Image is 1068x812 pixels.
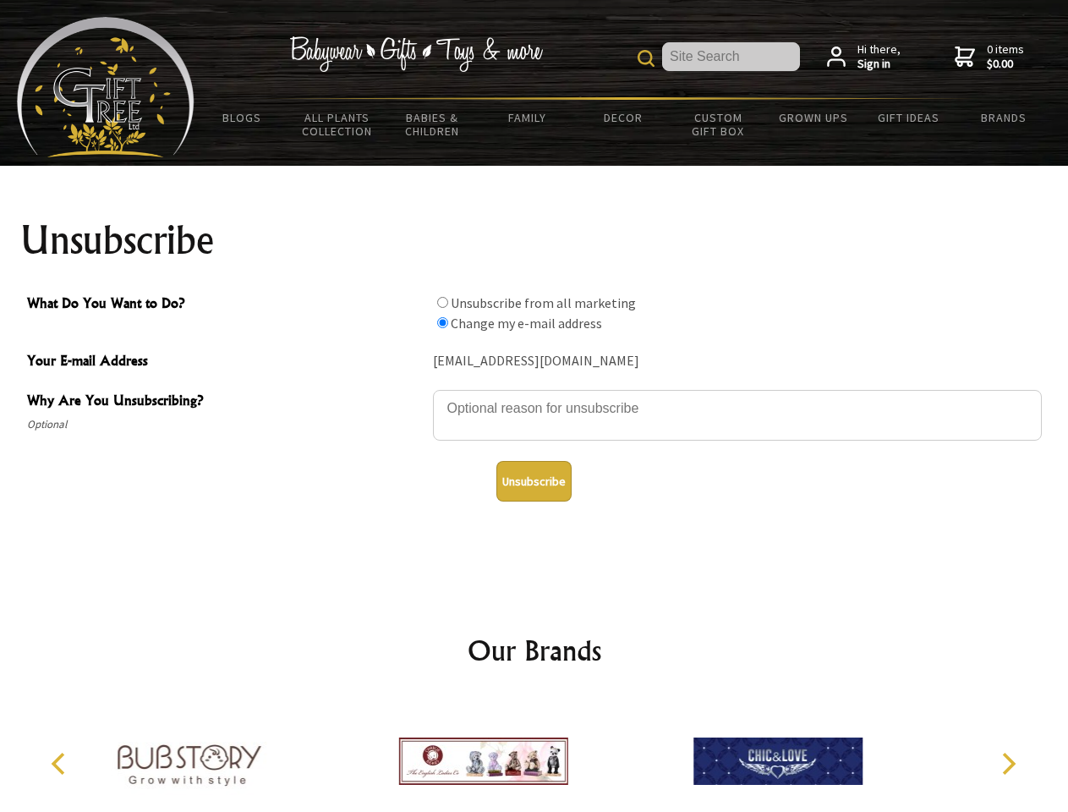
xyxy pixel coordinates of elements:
a: Brands [956,100,1052,135]
input: Site Search [662,42,800,71]
h2: Our Brands [34,630,1035,671]
a: Babies & Children [385,100,480,149]
span: Hi there, [857,42,901,72]
span: Why Are You Unsubscribing? [27,390,424,414]
h1: Unsubscribe [20,220,1049,261]
a: 0 items$0.00 [955,42,1024,72]
a: All Plants Collection [290,100,386,149]
a: Gift Ideas [861,100,956,135]
span: Optional [27,414,424,435]
label: Unsubscribe from all marketing [451,294,636,311]
a: Custom Gift Box [671,100,766,149]
img: product search [638,50,654,67]
button: Next [989,745,1027,782]
img: Babywear - Gifts - Toys & more [289,36,543,72]
button: Unsubscribe [496,461,572,502]
span: What Do You Want to Do? [27,293,424,317]
img: Babyware - Gifts - Toys and more... [17,17,194,157]
a: BLOGS [194,100,290,135]
strong: $0.00 [987,57,1024,72]
a: Family [480,100,576,135]
span: Your E-mail Address [27,350,424,375]
input: What Do You Want to Do? [437,297,448,308]
a: Hi there,Sign in [827,42,901,72]
div: [EMAIL_ADDRESS][DOMAIN_NAME] [433,348,1042,375]
input: What Do You Want to Do? [437,317,448,328]
a: Grown Ups [765,100,861,135]
textarea: Why Are You Unsubscribing? [433,390,1042,441]
span: 0 items [987,41,1024,72]
strong: Sign in [857,57,901,72]
label: Change my e-mail address [451,315,602,332]
a: Decor [575,100,671,135]
button: Previous [42,745,79,782]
